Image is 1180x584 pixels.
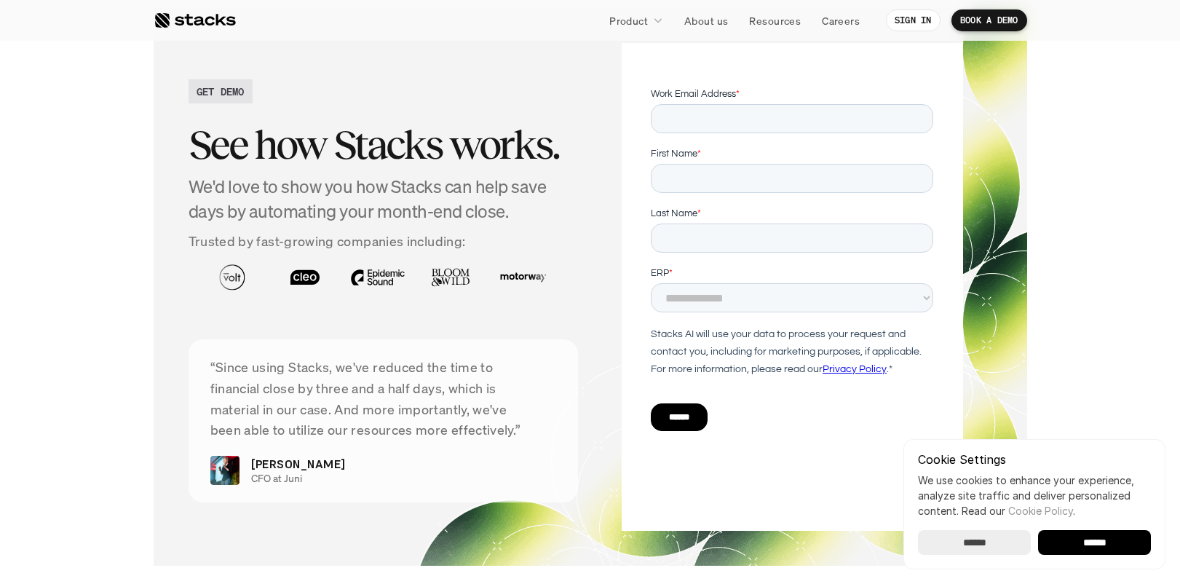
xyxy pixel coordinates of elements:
h2: GET DEMO [197,84,245,99]
p: [PERSON_NAME] [251,455,346,473]
span: Read our . [962,505,1075,517]
p: Resources [749,13,801,28]
a: Careers [813,7,868,33]
p: We use cookies to enhance your experience, analyze site traffic and deliver personalized content. [918,473,1151,518]
p: Careers [822,13,860,28]
a: Cookie Policy [1008,505,1073,517]
a: SIGN IN [886,9,941,31]
p: About us [684,13,728,28]
a: About us [676,7,737,33]
p: BOOK A DEMO [960,15,1018,25]
p: CFO at Juni [251,473,545,485]
a: Resources [740,7,809,33]
p: Cookie Settings [918,454,1151,465]
p: SIGN IN [895,15,932,25]
p: “Since using Stacks, we've reduced the time to financial close by three and a half days, which is... [210,357,557,441]
iframe: Form 3 [651,87,933,443]
a: BOOK A DEMO [951,9,1027,31]
p: Product [609,13,648,28]
h4: We'd love to show you how Stacks can help save days by automating your month-end close. [189,175,579,224]
p: Trusted by fast-growing companies including: [189,231,579,252]
h2: See how Stacks works. [189,122,579,167]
